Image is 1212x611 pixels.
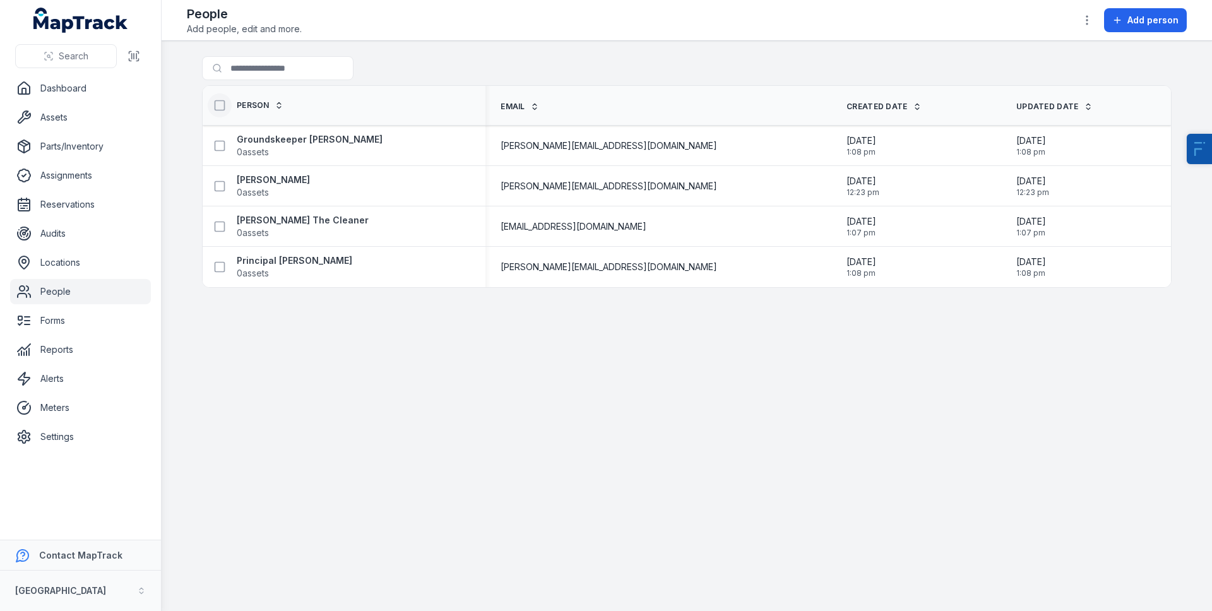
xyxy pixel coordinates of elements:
[501,102,525,112] span: Email
[10,134,151,159] a: Parts/Inventory
[237,174,310,199] a: [PERSON_NAME]0assets
[15,44,117,68] button: Search
[847,215,876,238] time: 15/10/2025, 1:07:47 pm
[1127,14,1179,27] span: Add person
[1016,256,1046,278] time: 15/10/2025, 1:08:46 pm
[1104,8,1187,32] button: Add person
[187,23,302,35] span: Add people, edit and more.
[1016,175,1049,187] span: [DATE]
[237,146,269,158] span: 0 assets
[10,163,151,188] a: Assignments
[501,180,717,193] span: [PERSON_NAME][EMAIL_ADDRESS][DOMAIN_NAME]
[237,254,352,267] strong: Principal [PERSON_NAME]
[847,175,879,187] span: [DATE]
[847,102,908,112] span: Created Date
[847,256,876,278] time: 15/10/2025, 1:08:00 pm
[10,279,151,304] a: People
[1016,134,1046,147] span: [DATE]
[847,134,876,157] time: 15/10/2025, 1:08:20 pm
[237,267,269,280] span: 0 assets
[1016,215,1046,238] time: 15/10/2025, 1:07:47 pm
[1016,175,1049,198] time: 15/10/2025, 12:23:03 pm
[1016,228,1046,238] span: 1:07 pm
[1016,134,1046,157] time: 15/10/2025, 1:08:20 pm
[237,133,383,146] strong: Groundskeeper [PERSON_NAME]
[501,139,717,152] span: [PERSON_NAME][EMAIL_ADDRESS][DOMAIN_NAME]
[1016,215,1046,228] span: [DATE]
[1016,102,1093,112] a: Updated Date
[237,214,369,239] a: [PERSON_NAME] The Cleaner0assets
[237,214,369,227] strong: [PERSON_NAME] The Cleaner
[847,215,876,228] span: [DATE]
[10,395,151,420] a: Meters
[1016,268,1046,278] span: 1:08 pm
[59,50,88,62] span: Search
[39,550,122,561] strong: Contact MapTrack
[847,134,876,147] span: [DATE]
[237,133,383,158] a: Groundskeeper [PERSON_NAME]0assets
[237,100,270,110] span: Person
[237,174,310,186] strong: [PERSON_NAME]
[501,261,717,273] span: [PERSON_NAME][EMAIL_ADDRESS][DOMAIN_NAME]
[1016,102,1079,112] span: Updated Date
[10,250,151,275] a: Locations
[10,308,151,333] a: Forms
[10,337,151,362] a: Reports
[187,5,302,23] h2: People
[847,256,876,268] span: [DATE]
[1016,147,1046,157] span: 1:08 pm
[1016,187,1049,198] span: 12:23 pm
[10,76,151,101] a: Dashboard
[15,585,106,596] strong: [GEOGRAPHIC_DATA]
[847,175,879,198] time: 15/10/2025, 12:23:03 pm
[33,8,128,33] a: MapTrack
[847,268,876,278] span: 1:08 pm
[10,192,151,217] a: Reservations
[10,105,151,130] a: Assets
[501,220,646,233] span: [EMAIL_ADDRESS][DOMAIN_NAME]
[10,366,151,391] a: Alerts
[237,186,269,199] span: 0 assets
[501,102,539,112] a: Email
[1016,256,1046,268] span: [DATE]
[847,102,922,112] a: Created Date
[10,424,151,449] a: Settings
[847,228,876,238] span: 1:07 pm
[237,254,352,280] a: Principal [PERSON_NAME]0assets
[237,100,283,110] a: Person
[847,187,879,198] span: 12:23 pm
[237,227,269,239] span: 0 assets
[847,147,876,157] span: 1:08 pm
[10,221,151,246] a: Audits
